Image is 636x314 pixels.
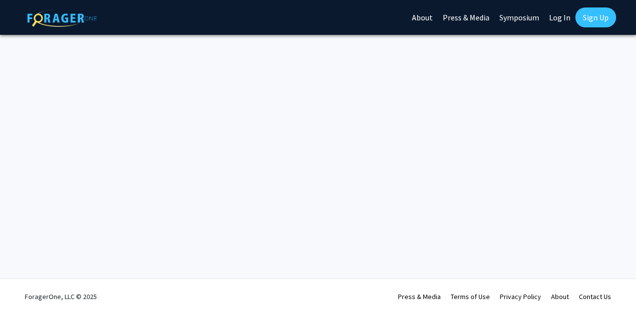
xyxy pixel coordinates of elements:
a: Sign Up [575,7,616,27]
a: About [551,292,569,301]
a: Terms of Use [451,292,490,301]
a: Press & Media [398,292,441,301]
a: Contact Us [579,292,611,301]
img: ForagerOne Logo [27,9,97,27]
div: ForagerOne, LLC © 2025 [25,279,97,314]
a: Privacy Policy [500,292,541,301]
